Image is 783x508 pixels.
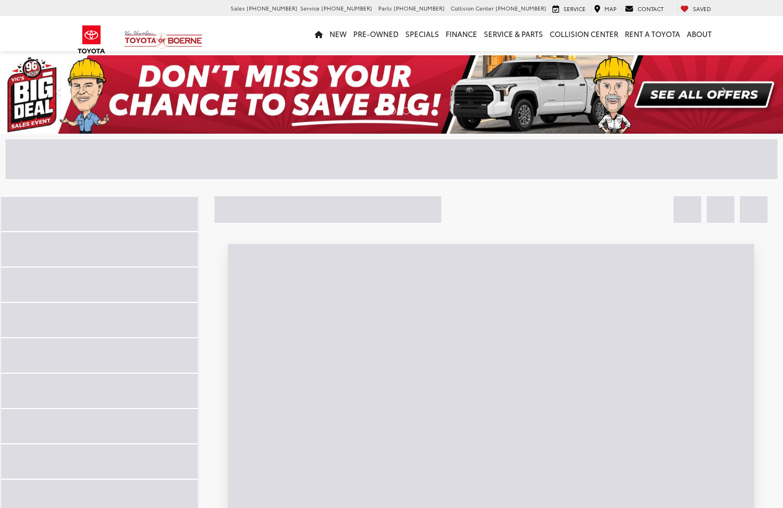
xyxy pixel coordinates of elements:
[495,4,546,12] span: [PHONE_NUMBER]
[71,22,112,57] img: Toyota
[638,4,664,13] span: Contact
[231,4,245,12] span: Sales
[442,16,481,51] a: Finance
[622,4,666,13] a: Contact
[677,4,714,13] a: My Saved Vehicles
[563,4,586,13] span: Service
[300,4,320,12] span: Service
[378,4,392,12] span: Parts
[311,16,326,51] a: Home
[550,4,588,13] a: Service
[350,16,402,51] a: Pre-Owned
[693,4,711,13] span: Saved
[394,4,445,12] span: [PHONE_NUMBER]
[622,16,683,51] a: Rent a Toyota
[683,16,715,51] a: About
[326,16,350,51] a: New
[604,4,617,13] span: Map
[124,30,203,49] img: Vic Vaughan Toyota of Boerne
[451,4,494,12] span: Collision Center
[591,4,619,13] a: Map
[321,4,372,12] span: [PHONE_NUMBER]
[481,16,546,51] a: Service & Parts: Opens in a new tab
[247,4,297,12] span: [PHONE_NUMBER]
[402,16,442,51] a: Specials
[546,16,622,51] a: Collision Center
